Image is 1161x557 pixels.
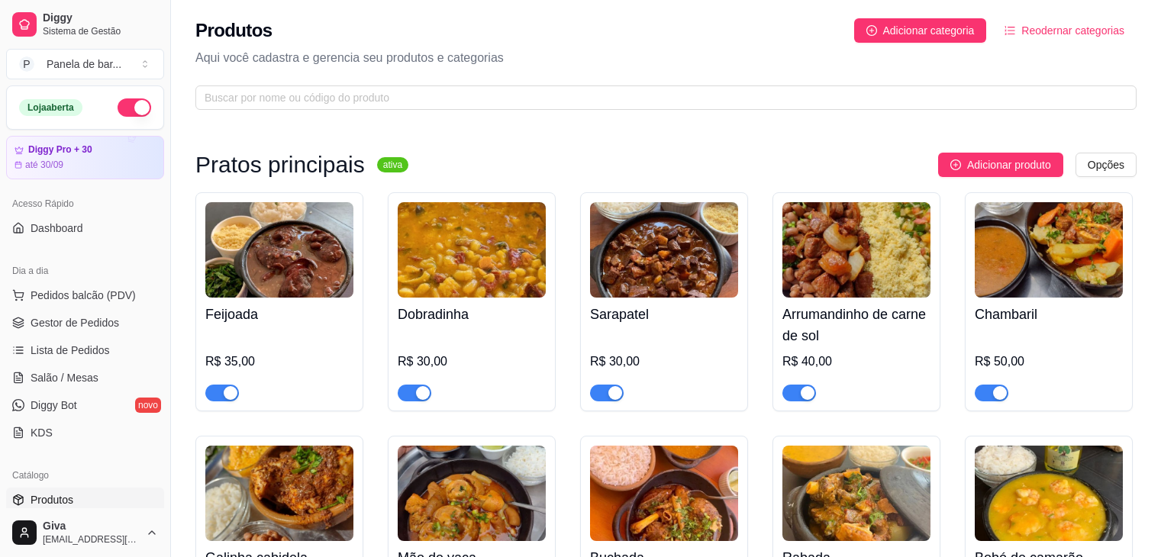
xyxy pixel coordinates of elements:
[6,283,164,307] button: Pedidos balcão (PDV)
[6,259,164,283] div: Dia a dia
[398,353,546,371] div: R$ 30,00
[975,446,1123,541] img: product-image
[6,192,164,216] div: Acesso Rápido
[6,136,164,179] a: Diggy Pro + 30até 30/09
[1076,153,1137,177] button: Opções
[31,221,83,236] span: Dashboard
[31,398,77,413] span: Diggy Bot
[6,365,164,390] a: Salão / Mesas
[6,338,164,362] a: Lista de Pedidos
[967,156,1051,173] span: Adicionar produto
[47,56,121,72] div: Panela de bar ...
[6,49,164,79] button: Select a team
[377,157,408,172] sup: ativa
[31,425,53,440] span: KDS
[590,353,738,371] div: R$ 30,00
[6,6,164,43] a: DiggySistema de Gestão
[118,98,151,117] button: Alterar Status
[590,304,738,325] h4: Sarapatel
[205,202,353,298] img: product-image
[31,315,119,330] span: Gestor de Pedidos
[31,343,110,358] span: Lista de Pedidos
[19,56,34,72] span: P
[6,311,164,335] a: Gestor de Pedidos
[782,353,930,371] div: R$ 40,00
[782,202,930,298] img: product-image
[938,153,1063,177] button: Adicionar produto
[31,370,98,385] span: Salão / Mesas
[782,446,930,541] img: product-image
[205,446,353,541] img: product-image
[6,420,164,445] a: KDS
[6,488,164,512] a: Produtos
[6,463,164,488] div: Catálogo
[866,25,877,36] span: plus-circle
[205,89,1115,106] input: Buscar por nome ou código do produto
[398,304,546,325] h4: Dobradinha
[883,22,975,39] span: Adicionar categoria
[975,304,1123,325] h4: Chambaril
[25,159,63,171] article: até 30/09
[1088,156,1124,173] span: Opções
[43,25,158,37] span: Sistema de Gestão
[398,202,546,298] img: product-image
[975,353,1123,371] div: R$ 50,00
[975,202,1123,298] img: product-image
[6,216,164,240] a: Dashboard
[590,202,738,298] img: product-image
[854,18,987,43] button: Adicionar categoria
[43,11,158,25] span: Diggy
[950,159,961,170] span: plus-circle
[398,446,546,541] img: product-image
[205,353,353,371] div: R$ 35,00
[1021,22,1124,39] span: Reodernar categorias
[6,393,164,417] a: Diggy Botnovo
[205,304,353,325] h4: Feijoada
[992,18,1137,43] button: Reodernar categorias
[28,144,92,156] article: Diggy Pro + 30
[43,533,140,546] span: [EMAIL_ADDRESS][DOMAIN_NAME]
[31,288,136,303] span: Pedidos balcão (PDV)
[195,49,1137,67] p: Aqui você cadastra e gerencia seu produtos e categorias
[43,520,140,533] span: Giva
[782,304,930,346] h4: Arrumandinho de carne de sol
[195,18,273,43] h2: Produtos
[19,99,82,116] div: Loja aberta
[590,446,738,541] img: product-image
[195,156,365,174] h3: Pratos principais
[1005,25,1015,36] span: ordered-list
[31,492,73,507] span: Produtos
[6,514,164,551] button: Giva[EMAIL_ADDRESS][DOMAIN_NAME]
